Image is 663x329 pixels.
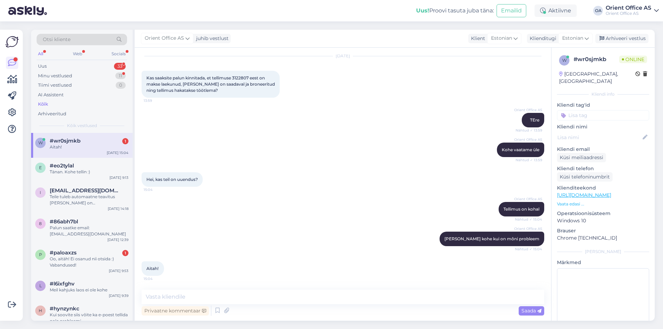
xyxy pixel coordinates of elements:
div: Arhiveeri vestlus [595,34,648,43]
div: Proovi tasuta juba täna: [416,7,494,15]
p: Kliendi email [557,146,649,153]
span: Hei, kas teil on uuendus? [146,177,198,182]
div: Tiimi vestlused [38,82,72,89]
div: 11 [115,72,126,79]
div: [DATE] 12:39 [107,237,128,242]
span: w [38,140,43,145]
div: 33 [114,63,126,70]
span: Orient Office AS [514,107,542,113]
span: #wr0sjmkb [50,138,80,144]
a: Orient Office ASOrient Office AS [606,5,659,16]
div: Aitah! [50,144,128,150]
div: All [37,49,45,58]
div: Klienditugi [527,35,556,42]
span: Otsi kliente [43,36,70,43]
p: Märkmed [557,259,649,266]
span: Estonian [562,35,583,42]
span: Orient Office AS [514,137,542,142]
div: 1 [122,250,128,256]
div: Arhiveeritud [38,110,66,117]
div: Teile tuleb automaatne teavitus [PERSON_NAME] on [PERSON_NAME] [50,194,128,206]
div: Web [71,49,84,58]
div: Tänan. Kohe tellin :) [50,169,128,175]
span: Orient Office AS [514,196,542,202]
img: Askly Logo [6,35,19,48]
div: Klient [468,35,485,42]
div: Palun saatke email: [EMAIL_ADDRESS][DOMAIN_NAME] [50,225,128,237]
div: Minu vestlused [38,72,72,79]
span: Estonian [491,35,512,42]
span: h [39,308,42,313]
span: 15:04 [144,187,170,192]
span: i [40,190,41,195]
span: #hynzynkc [50,306,79,312]
span: Nähtud ✓ 13:59 [516,128,542,133]
span: 15:04 [144,276,170,281]
span: Orient Office AS [145,35,184,42]
div: Küsi telefoninumbrit [557,172,613,182]
span: Kohe vaatame üle [502,147,539,152]
p: Kliendi telefon [557,165,649,172]
div: # wr0sjmkb [574,55,619,64]
div: [DATE] 14:18 [108,206,128,211]
div: Kliendi info [557,91,649,97]
div: Meil kahjuks laos ei ole kohe [50,287,128,293]
div: 1 [122,138,128,144]
span: Kas saaksite palun kinnitada, et tellimuse 3122807 eest on makse laekunud, [PERSON_NAME] on saada... [146,75,276,93]
button: Emailid [497,4,526,17]
div: Socials [110,49,127,58]
span: 8 [39,221,42,226]
span: Nähtud ✓ 13:59 [516,157,542,163]
div: Kui soovite siis võite ka e-poest tellida pole probleemi. [50,312,128,324]
div: Privaatne kommentaar [142,306,209,316]
span: e [39,165,42,170]
div: [DATE] 9:13 [109,175,128,180]
input: Lisa tag [557,110,649,120]
p: Kliendi tag'id [557,101,649,109]
span: TEre [530,117,539,123]
span: #paloaxzs [50,250,77,256]
b: Uus! [416,7,429,14]
div: 0 [116,82,126,89]
div: [GEOGRAPHIC_DATA], [GEOGRAPHIC_DATA] [559,70,635,85]
div: Orient Office AS [606,11,651,16]
p: Operatsioonisüsteem [557,210,649,217]
div: [DATE] [142,53,544,59]
p: Klienditeekond [557,184,649,192]
p: Windows 10 [557,217,649,224]
span: #l6ixfghv [50,281,75,287]
p: Chrome [TECHNICAL_ID] [557,234,649,242]
span: 13:59 [144,98,170,103]
a: [URL][DOMAIN_NAME] [557,192,611,198]
p: Kliendi nimi [557,123,649,130]
span: #86abh7bl [50,219,78,225]
span: Orient Office AS [514,226,542,231]
span: iljinaa@bk.ru [50,187,122,194]
input: Lisa nimi [557,134,641,141]
div: Kõik [38,101,48,108]
span: Nähtud ✓ 15:04 [515,217,542,222]
span: Saada [521,308,541,314]
div: [PERSON_NAME] [557,249,649,255]
span: p [39,252,42,257]
div: [DATE] 9:39 [109,293,128,298]
span: [PERSON_NAME] kohe kui on mõni probleem [444,236,539,241]
div: Orient Office AS [606,5,651,11]
p: Vaata edasi ... [557,201,649,207]
span: Kõik vestlused [67,123,97,129]
div: OA [593,6,603,16]
span: l [39,283,42,288]
span: #eo2tylal [50,163,74,169]
span: Tellimus on kohal [503,206,539,212]
span: w [562,58,567,63]
p: Brauser [557,227,649,234]
div: Uus [38,63,47,70]
div: Oo, aitäh! Ei osanud nii otsida :) Vabandused! [50,256,128,268]
div: AI Assistent [38,91,64,98]
div: Aktiivne [535,4,577,17]
div: [DATE] 15:04 [107,150,128,155]
div: [DATE] 9:53 [109,268,128,273]
span: Aitah! [146,266,158,271]
span: Nähtud ✓ 15:04 [515,246,542,252]
div: juhib vestlust [193,35,229,42]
